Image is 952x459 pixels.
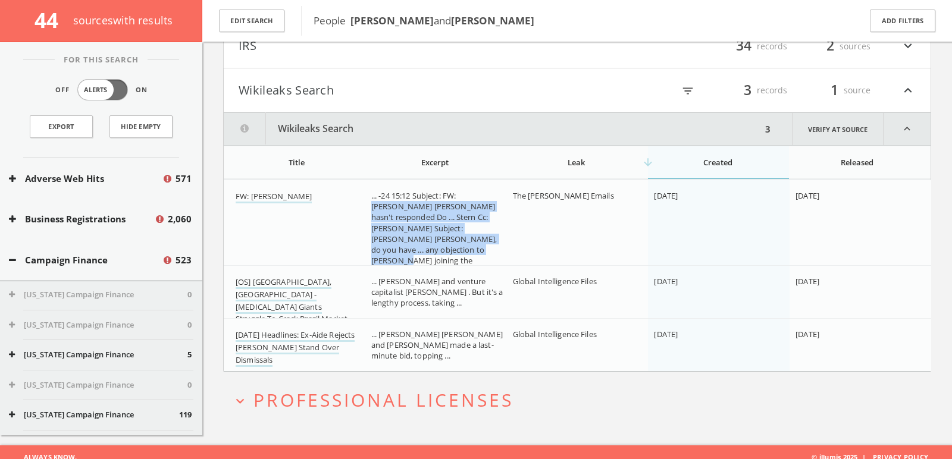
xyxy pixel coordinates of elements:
div: Excerpt [371,157,500,168]
div: Released [795,157,919,168]
span: Global Intelligence Files [513,329,597,339]
button: Add Filters [870,10,935,33]
div: grid [224,180,931,371]
i: expand_more [232,393,248,409]
span: 0 [187,289,192,301]
span: The [PERSON_NAME] Emails [513,190,614,201]
button: [US_STATE] Campaign Finance [9,349,187,361]
button: [US_STATE] Campaign Finance [9,379,187,391]
i: arrow_downward [642,156,654,168]
span: Professional Licenses [253,388,513,412]
button: Campaign Finance [9,253,162,267]
b: [PERSON_NAME] [451,14,534,27]
span: 44 [35,6,68,34]
span: [DATE] [654,276,678,287]
i: filter_list [681,84,694,98]
button: Business Registrations [9,212,154,226]
div: sources [799,36,870,56]
i: expand_more [900,36,916,56]
span: source s with results [73,13,173,27]
div: Created [654,157,782,168]
i: expand_less [884,113,931,145]
button: [US_STATE] Campaign Finance [9,409,179,421]
div: Title [236,157,358,168]
button: [US_STATE] Campaign Finance [9,289,187,301]
button: IRS [239,36,577,56]
span: Global Intelligence Files [513,276,597,287]
div: records [716,36,787,56]
a: Export [30,115,93,138]
span: 0 [187,319,192,331]
span: 1 [825,80,844,100]
div: source [799,80,870,100]
span: Off [55,85,70,95]
span: [DATE] [796,329,819,339]
button: Edit Search [219,10,284,33]
button: expand_moreProfessional Licenses [232,390,931,410]
span: 119 [179,409,192,421]
span: ... [PERSON_NAME] [PERSON_NAME] and [PERSON_NAME] made a last-minute bid, topping ... [371,329,503,361]
span: On [136,85,148,95]
div: Leak [512,157,641,168]
span: ... [PERSON_NAME] and venture capitalist [PERSON_NAME] . But it's a lengthy process, taking ... [371,276,503,308]
i: expand_less [900,80,916,100]
span: [DATE] [654,329,678,339]
span: For This Search [55,54,148,66]
span: [DATE] [654,190,678,201]
span: 571 [176,172,192,186]
span: 2,060 [168,212,192,226]
span: 3 [738,80,757,100]
a: [OS] [GEOGRAPHIC_DATA], [GEOGRAPHIC_DATA] - [MEDICAL_DATA] Giants Struggle,To Crack Brazil Market [236,276,347,326]
div: 3 [762,113,774,145]
span: 2 [821,36,840,56]
button: Adverse Web Hits [9,172,162,186]
span: 0 [187,379,192,391]
a: FW: [PERSON_NAME] [236,191,312,203]
button: [US_STATE] Campaign Finance [9,319,187,331]
span: ... -24 15:12 Subject: FW: [PERSON_NAME] [PERSON_NAME] hasn't responded Do ... Stern Cc: [PERSON_... [371,190,497,276]
span: [DATE] [796,276,819,287]
span: 34 [731,36,757,56]
button: Hide Empty [109,115,173,138]
a: Verify at source [792,113,884,145]
span: People [314,14,534,27]
a: [DATE] Headlines: Ex-Aide Rejects [PERSON_NAME] Stand Over Dismissals [236,329,355,367]
button: Wikileaks Search [239,80,577,100]
span: and [350,14,451,27]
span: [DATE] [796,190,819,201]
span: 5 [187,349,192,361]
b: [PERSON_NAME] [350,14,434,27]
span: 523 [176,253,192,267]
div: records [716,80,787,100]
button: Wikileaks Search [224,113,762,145]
